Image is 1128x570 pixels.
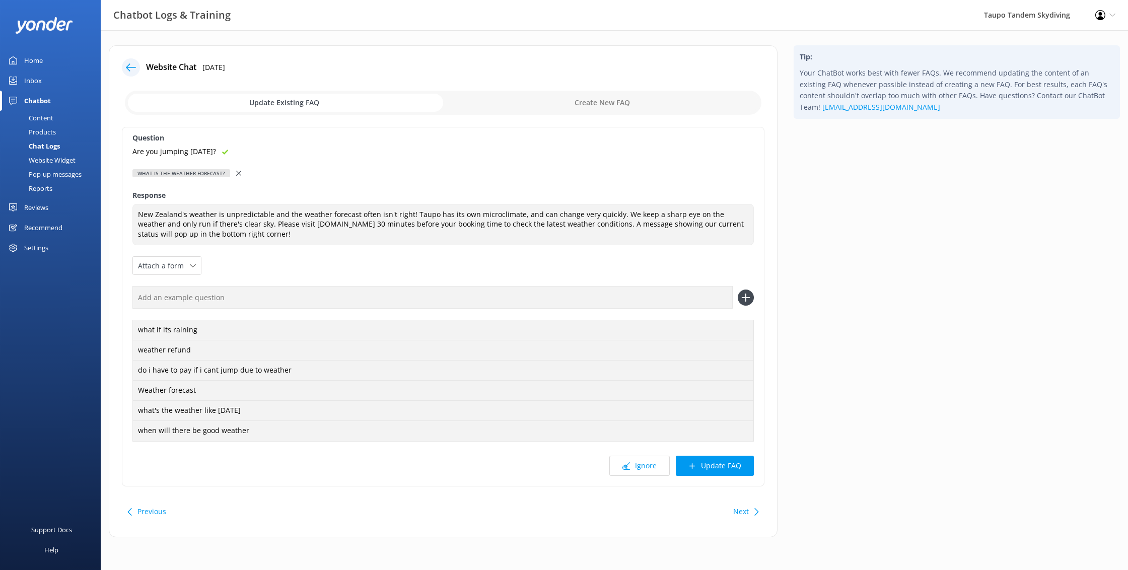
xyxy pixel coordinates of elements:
h3: Chatbot Logs & Training [113,7,231,23]
a: Website Widget [6,153,101,167]
span: Attach a form [138,260,190,271]
p: Your ChatBot works best with fewer FAQs. We recommend updating the content of an existing FAQ whe... [800,67,1114,113]
div: Help [44,540,58,560]
div: Chatbot [24,91,51,111]
div: when will there be good weather [132,420,754,442]
div: Inbox [24,70,42,91]
h4: Website Chat [146,61,196,74]
input: Add an example question [132,286,733,309]
div: what if its raining [132,320,754,341]
div: Reviews [24,197,48,218]
div: Recommend [24,218,62,238]
div: what's the weather like [DATE] [132,400,754,421]
div: weather refund [132,340,754,361]
div: What is the weather forecast? [132,169,230,177]
div: Website Widget [6,153,76,167]
button: Update FAQ [676,456,754,476]
div: Home [24,50,43,70]
div: Content [6,111,53,125]
p: Are you jumping [DATE]? [132,146,216,157]
a: Reports [6,181,101,195]
button: Ignore [609,456,670,476]
div: Products [6,125,56,139]
div: Reports [6,181,52,195]
div: Chat Logs [6,139,60,153]
a: Content [6,111,101,125]
textarea: New Zealand's weather is unpredictable and the weather forecast often isn't right! Taupo has its ... [132,204,754,246]
a: [EMAIL_ADDRESS][DOMAIN_NAME] [822,102,940,112]
div: Settings [24,238,48,258]
a: Chat Logs [6,139,101,153]
p: [DATE] [202,62,225,73]
img: yonder-white-logo.png [15,17,73,34]
button: Next [733,502,749,522]
div: Weather forecast [132,380,754,401]
button: Previous [137,502,166,522]
a: Products [6,125,101,139]
div: Pop-up messages [6,167,82,181]
a: Pop-up messages [6,167,101,181]
div: Support Docs [31,520,72,540]
label: Response [132,190,754,201]
h4: Tip: [800,51,1114,62]
label: Question [132,132,754,144]
div: do i have to pay if i cant jump due to weather [132,360,754,381]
